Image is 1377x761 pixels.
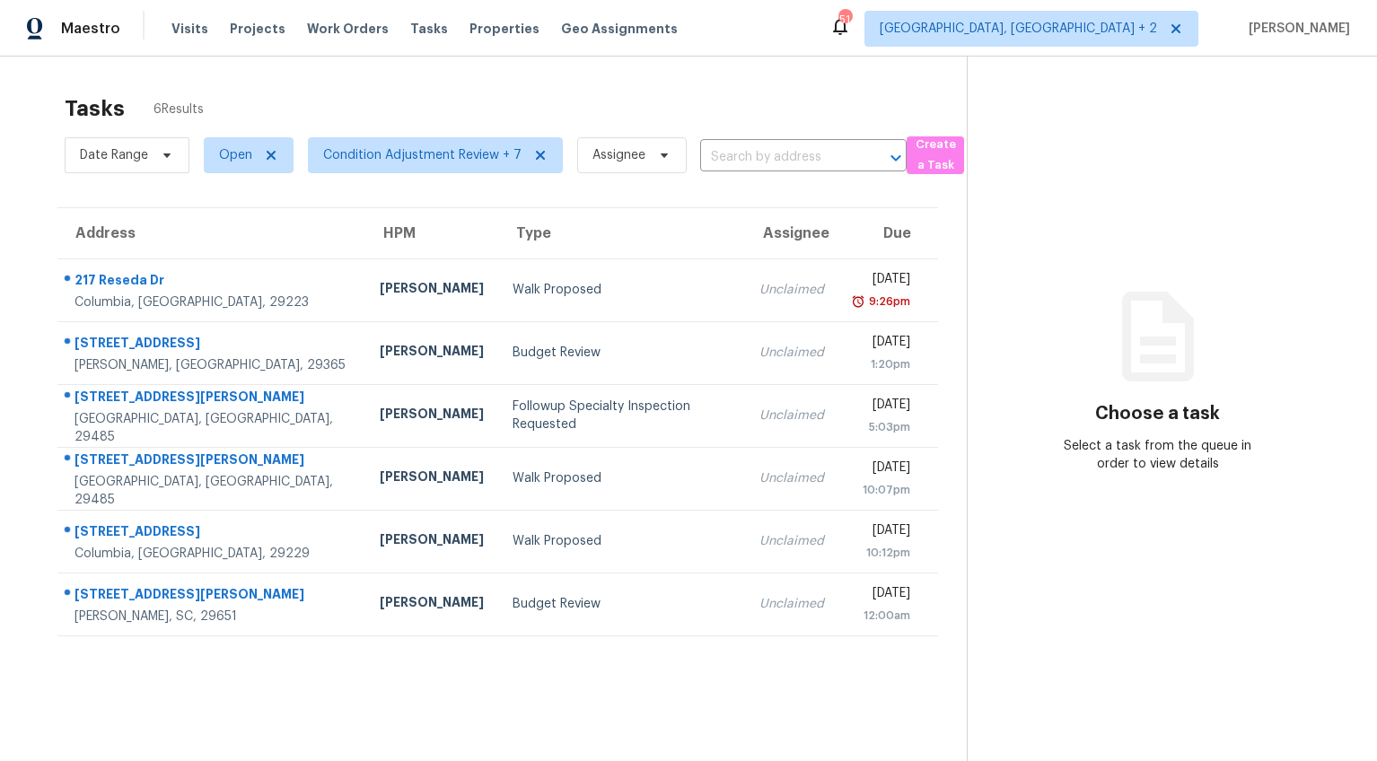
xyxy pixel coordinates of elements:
div: [DATE] [853,584,910,607]
div: [PERSON_NAME], SC, 29651 [75,608,351,625]
input: Search by address [700,144,856,171]
span: Visits [171,20,208,38]
span: Open [219,146,252,164]
button: Create a Task [907,136,964,174]
div: [DATE] [853,396,910,418]
div: [PERSON_NAME] [380,405,484,427]
div: [STREET_ADDRESS][PERSON_NAME] [75,388,351,410]
div: Unclaimed [759,281,824,299]
div: Walk Proposed [513,532,731,550]
span: Tasks [410,22,448,35]
div: [PERSON_NAME] [380,530,484,553]
div: [STREET_ADDRESS][PERSON_NAME] [75,450,351,473]
div: Walk Proposed [513,281,731,299]
span: Assignee [592,146,645,164]
img: Overdue Alarm Icon [851,293,865,311]
div: Unclaimed [759,407,824,424]
th: HPM [365,208,498,258]
span: [PERSON_NAME] [1241,20,1350,38]
div: 51 [838,11,851,29]
span: Properties [469,20,539,38]
h3: Choose a task [1095,405,1220,423]
span: Create a Task [916,135,955,176]
div: Select a task from the queue in order to view details [1063,437,1253,473]
div: 12:00am [853,607,910,625]
th: Address [57,208,365,258]
div: [GEOGRAPHIC_DATA], [GEOGRAPHIC_DATA], 29485 [75,473,351,509]
div: Unclaimed [759,532,824,550]
div: [DATE] [853,270,910,293]
div: Columbia, [GEOGRAPHIC_DATA], 29223 [75,293,351,311]
span: [GEOGRAPHIC_DATA], [GEOGRAPHIC_DATA] + 2 [880,20,1157,38]
div: [DATE] [853,521,910,544]
h2: Tasks [65,100,125,118]
div: Walk Proposed [513,469,731,487]
div: 217 Reseda Dr [75,271,351,293]
th: Type [498,208,745,258]
span: Geo Assignments [561,20,678,38]
div: [PERSON_NAME] [380,342,484,364]
span: Work Orders [307,20,389,38]
div: [PERSON_NAME] [380,468,484,490]
div: [STREET_ADDRESS][PERSON_NAME] [75,585,351,608]
div: Unclaimed [759,469,824,487]
th: Assignee [745,208,838,258]
div: 5:03pm [853,418,910,436]
div: 10:12pm [853,544,910,562]
div: Unclaimed [759,344,824,362]
div: Budget Review [513,595,731,613]
span: Condition Adjustment Review + 7 [323,146,522,164]
button: Open [883,145,908,171]
div: Unclaimed [759,595,824,613]
div: 9:26pm [865,293,910,311]
span: Date Range [80,146,148,164]
div: Budget Review [513,344,731,362]
div: [STREET_ADDRESS] [75,334,351,356]
div: [STREET_ADDRESS] [75,522,351,545]
div: [GEOGRAPHIC_DATA], [GEOGRAPHIC_DATA], 29485 [75,410,351,446]
div: 10:07pm [853,481,910,499]
div: [DATE] [853,459,910,481]
div: Followup Specialty Inspection Requested [513,398,731,433]
div: 1:20pm [853,355,910,373]
div: Columbia, [GEOGRAPHIC_DATA], 29229 [75,545,351,563]
div: [DATE] [853,333,910,355]
th: Due [838,208,938,258]
div: [PERSON_NAME], [GEOGRAPHIC_DATA], 29365 [75,356,351,374]
div: [PERSON_NAME] [380,279,484,302]
span: 6 Results [153,101,204,118]
span: Maestro [61,20,120,38]
div: [PERSON_NAME] [380,593,484,616]
span: Projects [230,20,285,38]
